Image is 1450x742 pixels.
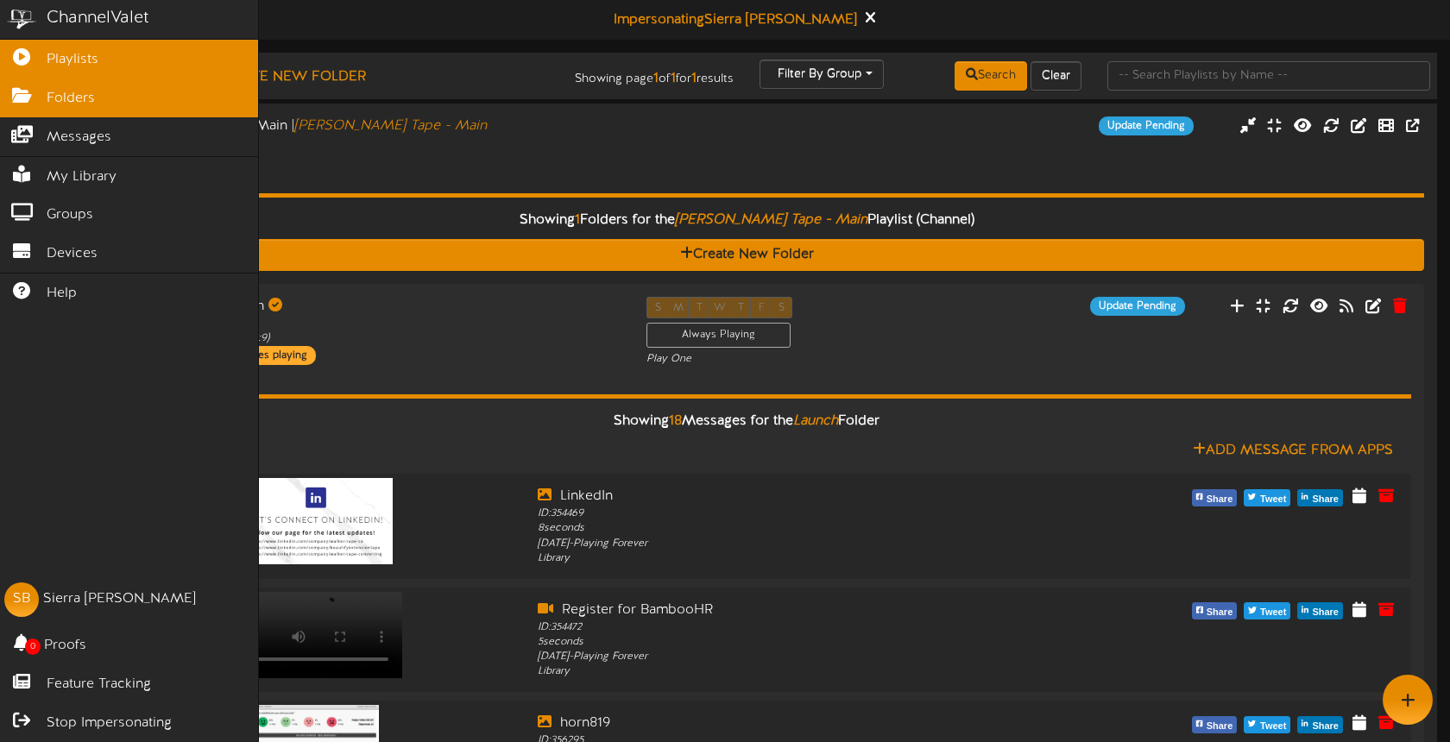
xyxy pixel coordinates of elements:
button: Share [1192,489,1238,506]
input: -- Search Playlists by Name -- [1107,61,1430,91]
button: Filter By Group [760,60,884,89]
i: [PERSON_NAME] Tape - Main [294,118,487,134]
img: 391040e3-4c3c-41c8-a012-9a6329a45fb2followonlinkedin_now.jpg [239,478,393,564]
div: Update Pending [1099,116,1194,135]
button: Share [1297,602,1343,619]
div: 17 messages playing [204,346,316,365]
span: 0 [25,638,41,655]
span: 18 [669,413,682,429]
button: Tweet [1244,489,1290,506]
span: Playlists [47,50,98,70]
strong: 1 [691,71,697,86]
button: Share [1192,602,1238,619]
button: Add Message From Apps [1188,440,1398,462]
div: ID: 15945 Landscape ( 16:9 ) [195,316,621,345]
span: My Library [47,167,117,187]
button: Create New Folder [69,239,1424,271]
span: Share [1308,603,1342,622]
strong: 1 [653,71,659,86]
strong: 1 [671,71,676,86]
div: Update Pending [1090,297,1185,316]
div: Showing page of for results [514,60,747,89]
span: Tweet [1257,603,1289,622]
div: Showing Messages for the Folder [69,403,1424,440]
div: ID: 354469 8 seconds [538,506,1066,536]
span: Share [1308,490,1342,509]
div: Play One [646,352,960,367]
div: Library [538,551,1066,566]
span: Messages [47,128,111,148]
span: Tweet [1257,717,1289,736]
span: Tweet [1257,490,1289,509]
i: Launch [793,413,838,429]
span: Groups [47,205,93,225]
button: Share [1297,716,1343,733]
button: Create New Folder [199,66,371,88]
div: Library [538,664,1066,679]
button: Tweet [1244,716,1290,733]
div: Landscape ( 16:9 ) [69,136,619,151]
div: SB [4,582,39,617]
div: ChannelValet [47,6,149,31]
button: Search [955,61,1027,91]
span: Share [1203,603,1237,622]
div: Register for BambooHR [538,601,1066,620]
div: LinkedIn [538,487,1066,506]
div: [DATE] - Playing Forever [538,650,1066,664]
span: Proofs [44,636,86,656]
div: Sierra [PERSON_NAME] [43,589,196,609]
span: Share [1203,717,1237,736]
button: Clear [1031,61,1081,91]
button: Share [1192,716,1238,733]
span: Help [47,284,77,304]
span: Share [1203,490,1237,509]
button: Share [1297,489,1343,506]
div: horn819 [538,714,1066,733]
span: Devices [47,244,98,264]
div: [PERSON_NAME] Tape - Main | [69,116,619,136]
button: Tweet [1244,602,1290,619]
span: Share [1308,717,1342,736]
span: Feature Tracking [47,675,151,695]
div: Always Playing [646,323,791,348]
span: 1 [575,212,580,228]
div: # 400 [69,151,619,166]
div: ID: 354472 5 seconds [538,620,1066,650]
span: Folders [47,89,95,109]
div: [DATE] - Playing Forever [538,537,1066,551]
div: Showing Folders for the Playlist (Channel) [56,202,1437,239]
div: Launch [195,297,621,317]
i: [PERSON_NAME] Tape - Main [675,212,867,228]
span: Stop Impersonating [47,714,172,733]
